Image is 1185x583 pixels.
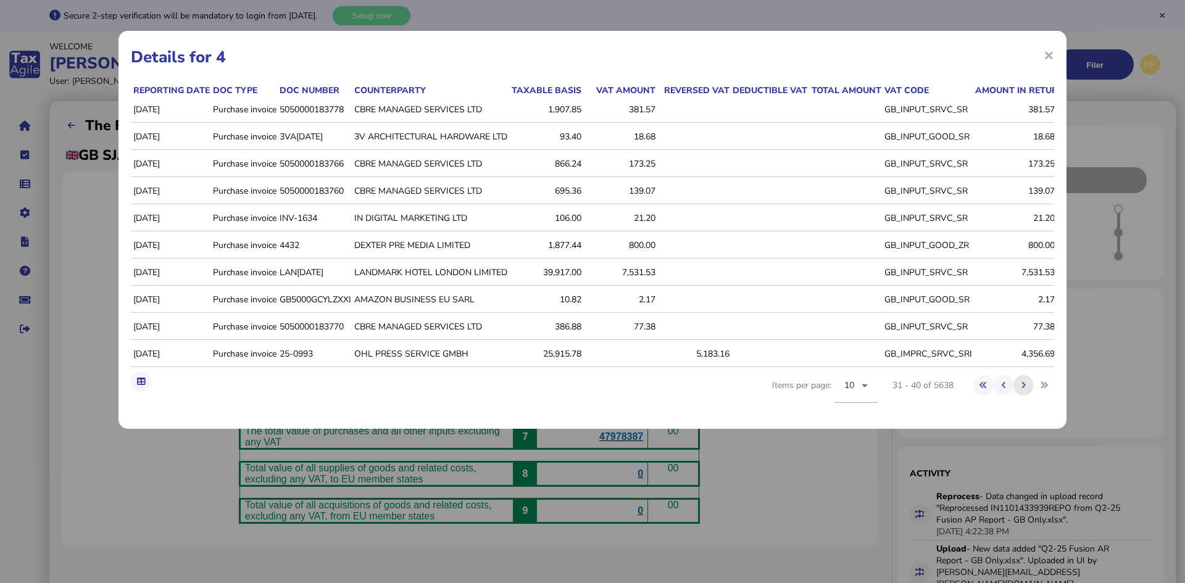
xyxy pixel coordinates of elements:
[131,97,210,123] td: [DATE]
[352,205,508,231] td: IN DIGITAL MARKETING LTD
[882,233,973,258] td: GB_INPUT_GOOD_ZR
[584,158,655,170] div: 173.25
[210,314,277,340] td: Purchase invoice
[277,341,352,367] td: 25-0993
[510,267,581,278] div: 39,917.00
[975,104,1065,115] div: 381.5700
[1013,375,1034,395] button: Next page
[834,368,878,416] mat-form-field: Change page size
[584,104,655,115] div: 381.57
[975,212,1065,224] div: 21.2000
[210,341,277,367] td: Purchase invoice
[277,314,352,340] td: 5050000183770
[659,348,730,360] div: 5,183.16
[210,97,277,123] td: Purchase invoice
[584,131,655,143] div: 18.68
[975,267,1065,278] div: 7,531.5300
[510,239,581,251] div: 1,877.44
[584,267,655,278] div: 7,531.53
[994,375,1014,395] button: Previous page
[131,151,210,177] td: [DATE]
[975,321,1065,333] div: 77.3800
[510,158,581,170] div: 866.24
[510,212,581,224] div: 106.00
[277,233,352,258] td: 4432
[131,205,210,231] td: [DATE]
[210,124,277,150] td: Purchase invoice
[973,375,994,395] button: First page
[584,185,655,197] div: 139.07
[277,124,352,150] td: 3VA[DATE]
[510,321,581,333] div: 386.88
[772,368,878,416] div: Items per page:
[584,321,655,333] div: 77.38
[892,379,954,391] div: 31 - 40 of 5638
[510,185,581,197] div: 695.36
[882,178,973,204] td: GB_INPUT_SRVC_SR
[975,158,1065,170] div: 173.2500
[975,239,1065,251] div: 800.0000
[510,348,581,360] div: 25,915.78
[131,233,210,258] td: [DATE]
[277,178,352,204] td: 5050000183760
[844,379,855,391] span: 10
[975,131,1065,143] div: 18.6800
[584,294,655,305] div: 2.17
[210,151,277,177] td: Purchase invoice
[352,151,508,177] td: CBRE MANAGED SERVICES LTD
[882,287,973,313] td: GB_INPUT_GOOD_SR
[510,294,581,305] div: 10.82
[882,341,973,367] td: GB_IMPRC_SRVC_SRI
[882,124,973,150] td: GB_INPUT_GOOD_SR
[131,178,210,204] td: [DATE]
[882,205,973,231] td: GB_INPUT_SRVC_SR
[131,124,210,150] td: [DATE]
[510,131,581,143] div: 93.40
[277,97,352,123] td: 5050000183778
[510,104,581,115] div: 1,907.85
[277,287,352,313] td: GB5000GCYLZXXI
[975,185,1065,197] div: 139.0700
[277,260,352,286] td: LAN[DATE]
[210,233,277,258] td: Purchase invoice
[352,260,508,286] td: LANDMARK HOTEL LONDON LIMITED
[352,314,508,340] td: CBRE MANAGED SERVICES LTD
[210,287,277,313] td: Purchase invoice
[584,239,655,251] div: 800.00
[352,97,508,123] td: CBRE MANAGED SERVICES LTD
[210,205,277,231] td: Purchase invoice
[352,233,508,258] td: DEXTER PRE MEDIA LIMITED
[210,178,277,204] td: Purchase invoice
[882,260,973,286] td: GB_INPUT_SRVC_SR
[352,341,508,367] td: OHL PRESS SERVICE GMBH
[131,287,210,313] td: [DATE]
[1034,375,1054,395] button: Last page
[131,314,210,340] td: [DATE]
[352,178,508,204] td: CBRE MANAGED SERVICES LTD
[131,341,210,367] td: [DATE]
[131,260,210,286] td: [DATE]
[131,371,151,392] button: Export table data to Excel
[352,124,508,150] td: 3V ARCHITECTURAL HARDWARE LTD
[352,287,508,313] td: AMAZON BUSINESS EU SARL
[975,348,1065,360] div: 4,356.6950
[277,151,352,177] td: 5050000183766
[210,260,277,286] td: Purchase invoice
[277,205,352,231] td: INV-1634
[882,314,973,340] td: GB_INPUT_SRVC_SR
[975,294,1065,305] div: 2.1700
[584,212,655,224] div: 21.20
[882,97,973,123] td: GB_INPUT_SRVC_SR
[882,151,973,177] td: GB_INPUT_SRVC_SR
